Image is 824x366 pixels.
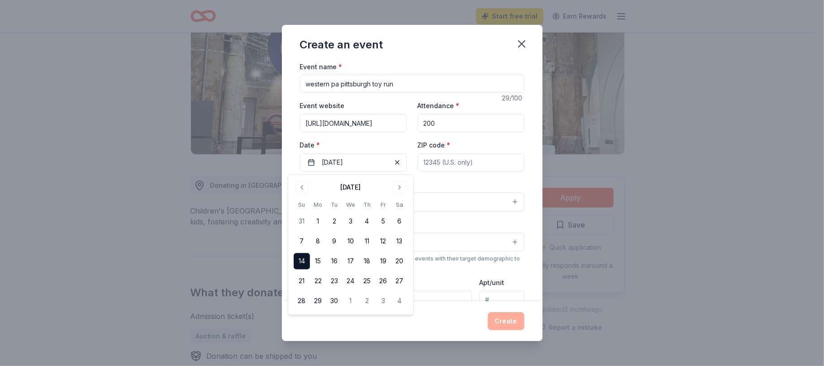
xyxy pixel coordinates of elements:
[326,253,343,270] button: 16
[300,62,343,71] label: Event name
[418,101,460,110] label: Attendance
[300,141,407,150] label: Date
[294,214,310,230] button: 31
[375,200,391,209] th: Friday
[310,273,326,290] button: 22
[341,182,361,193] div: [DATE]
[375,273,391,290] button: 26
[343,200,359,209] th: Wednesday
[479,278,504,287] label: Apt/unit
[359,200,375,209] th: Thursday
[391,293,408,309] button: 4
[310,233,326,250] button: 8
[300,153,407,171] button: [DATE]
[359,253,375,270] button: 18
[310,293,326,309] button: 29
[300,75,524,93] input: Spring Fundraiser
[418,141,451,150] label: ZIP code
[310,200,326,209] th: Monday
[294,233,310,250] button: 7
[300,114,407,132] input: https://www...
[375,214,391,230] button: 5
[391,233,408,250] button: 13
[326,233,343,250] button: 9
[359,214,375,230] button: 4
[295,181,308,194] button: Go to previous month
[343,214,359,230] button: 3
[375,293,391,309] button: 3
[326,293,343,309] button: 30
[310,214,326,230] button: 1
[359,233,375,250] button: 11
[294,200,310,209] th: Sunday
[326,214,343,230] button: 2
[479,290,524,309] input: #
[391,253,408,270] button: 20
[300,38,383,52] div: Create an event
[502,93,524,104] div: 29 /100
[391,200,408,209] th: Saturday
[326,200,343,209] th: Tuesday
[375,233,391,250] button: 12
[375,253,391,270] button: 19
[294,293,310,309] button: 28
[294,273,310,290] button: 21
[359,293,375,309] button: 2
[343,273,359,290] button: 24
[418,114,524,132] input: 20
[393,181,406,194] button: Go to next month
[391,214,408,230] button: 6
[418,153,524,171] input: 12345 (U.S. only)
[300,101,345,110] label: Event website
[359,273,375,290] button: 25
[343,233,359,250] button: 10
[326,273,343,290] button: 23
[310,253,326,270] button: 15
[294,253,310,270] button: 14
[391,273,408,290] button: 27
[343,293,359,309] button: 1
[343,253,359,270] button: 17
